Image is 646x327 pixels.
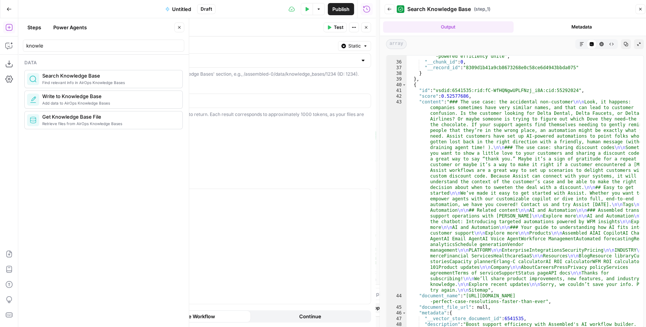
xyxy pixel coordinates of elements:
[299,313,321,320] span: Continue
[386,305,407,310] div: 45
[42,79,176,86] span: Find relevant info in AirOps Knowledge Bases
[42,121,176,127] span: Retrieve files from AirOps Knowledge Bases
[383,21,514,33] button: Output
[386,316,407,322] div: 47
[26,42,181,49] input: Search steps
[386,76,407,82] div: 39
[407,5,471,13] span: Search Knowledge Base
[348,43,361,49] span: Static
[24,59,183,66] div: Data
[386,99,407,293] div: 43
[42,72,176,79] span: Search Knowledge Base
[338,41,371,51] button: Static
[359,146,375,154] div: Inputs
[76,84,371,91] label: Max Results
[167,313,215,320] span: Terminate Workflow
[386,65,407,71] div: 37
[42,100,176,106] span: Add data to AirOps Knowledge Bases
[334,24,343,31] span: Test
[42,113,176,121] span: Get Knowledge Base File
[250,310,370,322] button: Continue
[172,5,191,13] span: Untitled
[76,71,371,78] div: Find the Knowledge Base ID in the URL of the 'Knowledge Bases' section, e.g., /assembled-0/data/k...
[76,131,371,138] div: Filters
[201,6,212,13] span: Draft
[76,111,371,125] div: This defines the maximum number of search results to return. Each result corresponds to approxima...
[386,59,407,65] div: 36
[49,21,91,33] button: Power Agents
[386,310,407,316] div: 46
[474,6,490,13] span: ( step_1 )
[386,39,407,49] span: array
[386,71,407,76] div: 38
[328,3,354,15] button: Publish
[76,42,335,50] label: Select a Knowledge Base
[324,22,347,32] button: Test
[332,5,349,13] span: Publish
[81,57,357,64] input: Sitemap
[386,94,407,99] div: 42
[386,88,407,94] div: 41
[402,310,406,316] span: Toggle code folding, rows 46 through 57
[161,3,196,15] button: Untitled
[386,82,407,88] div: 40
[402,82,406,88] span: Toggle code folding, rows 40 through 58
[386,293,407,305] div: 44
[76,179,371,186] label: Query
[23,21,46,33] button: Steps
[42,92,176,100] span: Write to Knowledge Base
